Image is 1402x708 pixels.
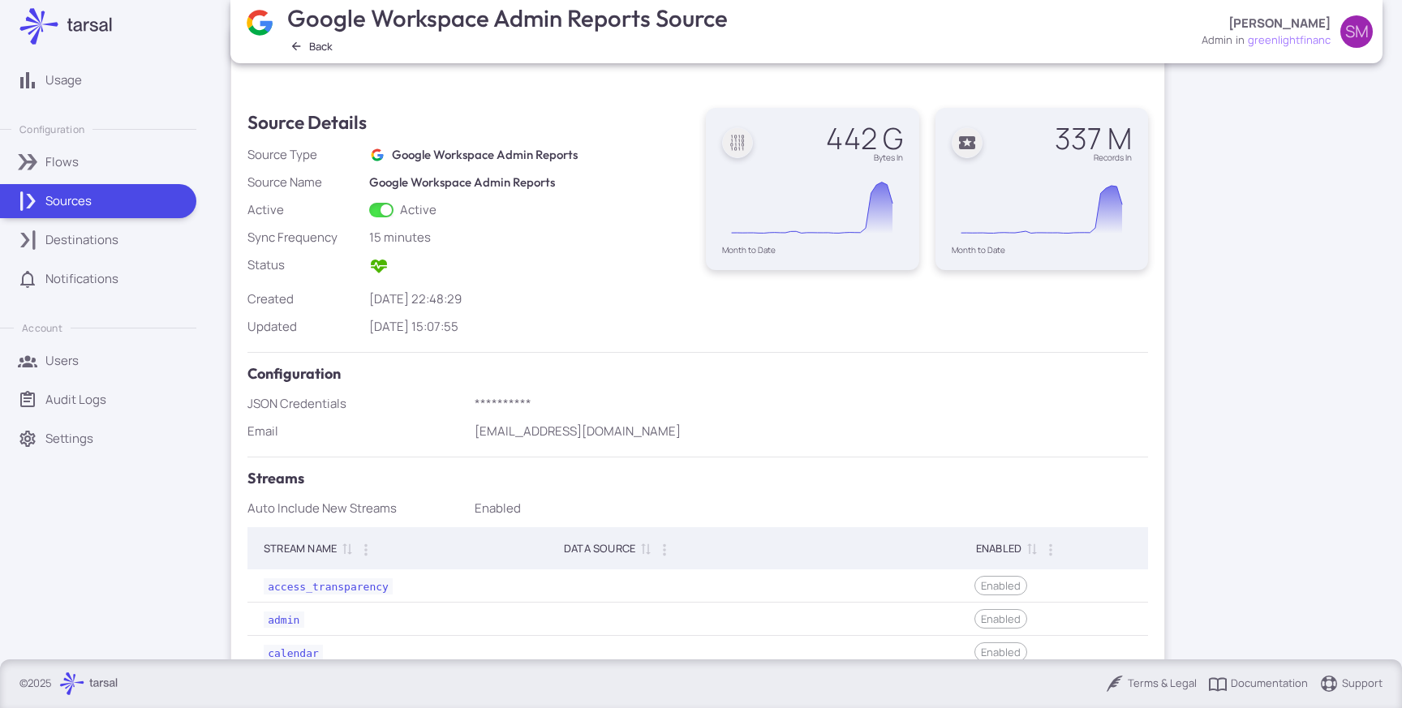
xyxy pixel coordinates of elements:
h6: Google Workspace Admin Reports [369,174,690,191]
a: Support [1319,674,1383,693]
div: enabled [976,539,1021,558]
div: Auto Include New Streams [247,500,468,517]
div: 442 G [826,124,903,153]
a: Terms & Legal [1105,674,1197,693]
h6: Google Workspace Admin Reports [392,146,578,164]
p: Usage [45,71,82,89]
h5: Configuration [247,363,1148,385]
code: access_transparency [264,578,393,594]
div: admin [1202,32,1232,49]
button: [PERSON_NAME]adminingreenlightfinancSM [1192,9,1383,55]
div: Chart. Highcharts interactive chart. [722,169,903,246]
span: Enabled [975,644,1026,660]
div: Sync Frequency [247,229,363,247]
div: 15 minutes [369,229,690,247]
span: Sort by enabled descending [1021,541,1041,556]
span: SM [1345,24,1369,40]
div: Chart. Highcharts interactive chart. [952,169,1133,246]
p: Configuration [19,122,84,136]
h3: Google Workspace Admin Reports Source [287,4,731,32]
div: Email [247,423,468,440]
span: Active [400,201,437,219]
div: Updated [247,318,363,336]
span: Sort by Stream Name ascending [337,541,356,556]
p: Account [22,321,62,335]
svg: Interactive chart [952,169,1132,246]
a: Documentation [1208,674,1308,693]
div: Active [247,201,363,219]
button: Back [284,36,340,57]
p: Destinations [45,231,118,249]
button: Column Actions [353,537,379,563]
p: Users [45,352,79,370]
button: Column Actions [1038,537,1064,563]
div: Stream Name [264,539,337,558]
p: Flows [45,153,79,171]
a: access_transparency [264,577,393,593]
p: Audit Logs [45,391,106,409]
span: Enabled [975,611,1026,627]
p: Notifications [45,270,118,288]
div: Month to Date [952,246,1133,254]
p: Settings [45,430,93,448]
svg: Interactive chart [722,169,902,246]
div: Status [247,256,363,274]
div: Created [247,290,363,308]
a: admin [264,611,304,626]
span: Enabled [975,577,1026,594]
p: [EMAIL_ADDRESS][DOMAIN_NAME] [475,423,1149,440]
p: Sources [45,192,92,210]
div: Month to Date [722,246,903,254]
span: in [1236,32,1245,49]
div: Data Source [564,539,635,558]
img: Google Workspace Admin Reports [244,7,275,38]
p: [PERSON_NAME] [1228,15,1331,32]
span: Sort by Data Source ascending [635,541,655,556]
div: Source Name [247,174,363,191]
div: [DATE] 22:48:29 [369,290,690,308]
button: Column Actions [652,537,677,563]
div: 337 M [1055,124,1132,153]
div: Enabled [475,500,1149,517]
div: JSON Credentials [247,395,468,413]
span: greenlightfinanc [1248,32,1331,49]
div: Source Type [247,146,363,164]
div: Records In [1055,153,1132,161]
span: Active [369,263,389,280]
a: calendar [264,644,323,659]
div: [DATE] 15:07:55 [369,318,690,336]
h4: Source Details [247,108,367,137]
p: © 2025 [19,676,52,692]
h5: Streams [247,467,1148,490]
code: calendar [264,645,323,661]
code: admin [264,611,304,628]
img: Google Workspace Admin Reports [370,148,385,162]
